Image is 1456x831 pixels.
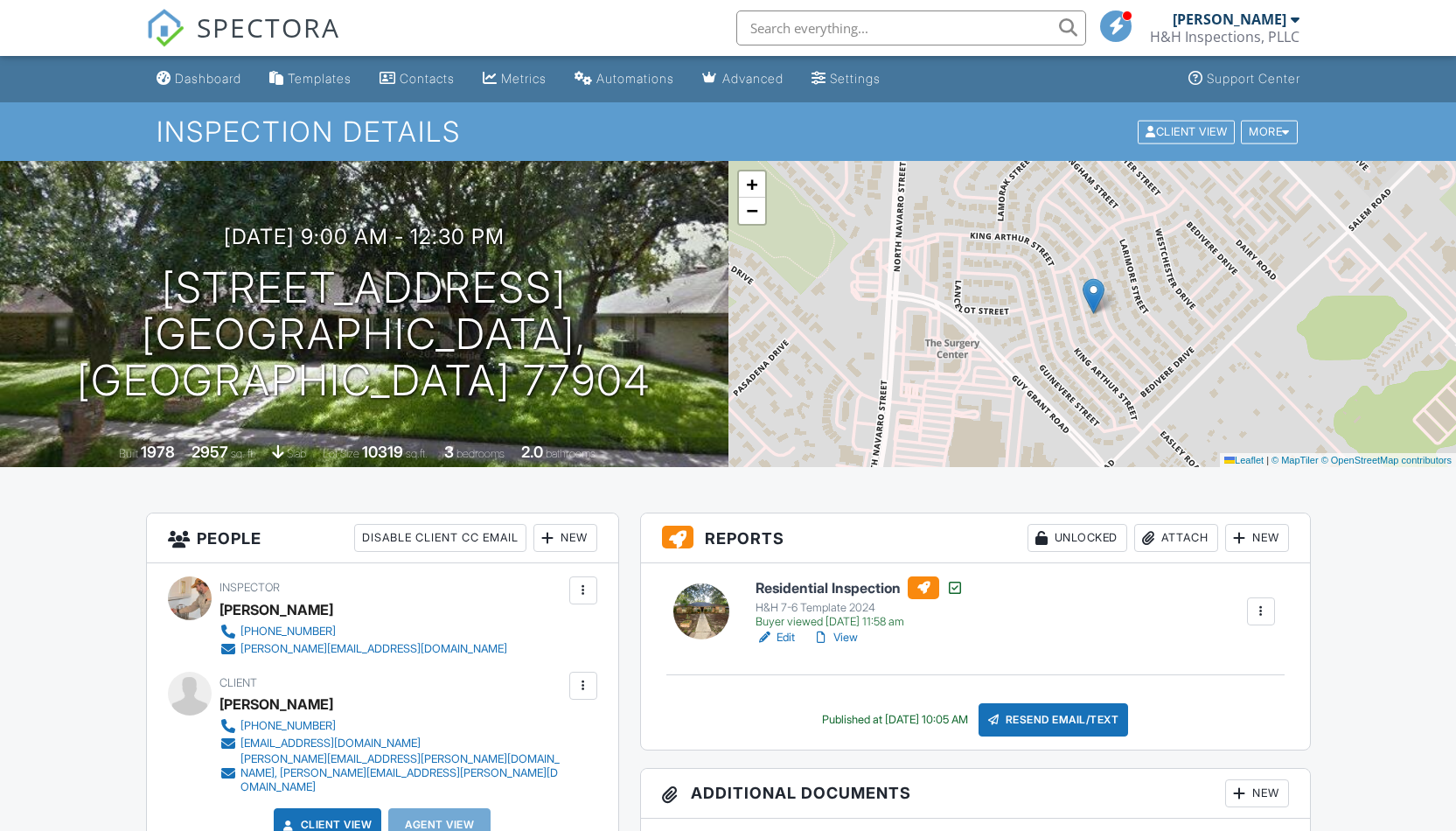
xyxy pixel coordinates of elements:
[979,703,1129,737] div: Resend Email/Text
[444,443,454,461] div: 3
[1028,524,1127,552] div: Unlocked
[141,443,175,461] div: 1978
[224,225,505,248] h3: [DATE] 9:00 am - 12:30 pm
[1321,455,1452,465] a: © OpenStreetMap contributors
[219,597,333,623] div: [PERSON_NAME]
[231,447,255,460] span: sq. ft.
[323,447,359,460] span: Lot Size
[146,24,340,60] a: SPECTORA
[219,735,565,752] a: [EMAIL_ADDRESS][DOMAIN_NAME]
[1134,524,1218,552] div: Attach
[219,676,257,689] span: Client
[1136,124,1239,137] a: Client View
[373,63,462,95] a: Contacts
[756,601,964,615] div: H&H 7-6 Template 2024
[1225,779,1289,807] div: New
[1173,10,1286,28] div: [PERSON_NAME]
[287,447,306,460] span: slab
[354,524,526,552] div: Disable Client CC Email
[746,199,757,221] span: −
[501,71,547,86] div: Metrics
[150,63,248,95] a: Dashboard
[1181,63,1307,95] a: Support Center
[722,71,784,86] div: Advanced
[746,173,757,195] span: +
[822,713,968,727] div: Published at [DATE] 10:05 AM
[805,63,888,95] a: Settings
[1271,455,1319,465] a: © MapTiler
[219,717,565,735] a: [PHONE_NUMBER]
[240,642,507,656] div: [PERSON_NAME][EMAIL_ADDRESS][DOMAIN_NAME]
[830,71,881,86] div: Settings
[119,447,138,460] span: Built
[262,63,359,95] a: Templates
[219,691,333,717] div: [PERSON_NAME]
[756,629,795,646] a: Edit
[476,63,554,95] a: Metrics
[1266,455,1269,465] span: |
[1225,524,1289,552] div: New
[739,171,765,198] a: Zoom in
[197,9,340,45] span: SPECTORA
[1150,28,1299,45] div: H&H Inspections, PLLC
[240,719,336,733] div: [PHONE_NUMBER]
[219,640,507,658] a: [PERSON_NAME][EMAIL_ADDRESS][DOMAIN_NAME]
[1138,120,1235,143] div: Client View
[641,513,1310,563] h3: Reports
[533,524,597,552] div: New
[192,443,228,461] div: 2957
[695,63,791,95] a: Advanced
[521,443,543,461] div: 2.0
[175,71,241,86] div: Dashboard
[1224,455,1264,465] a: Leaflet
[756,576,964,599] h6: Residential Inspection
[219,581,280,594] span: Inspector
[596,71,674,86] div: Automations
[406,447,428,460] span: sq.ft.
[240,625,336,639] div: [PHONE_NUMBER]
[736,10,1086,45] input: Search everything...
[240,752,565,794] div: [PERSON_NAME][EMAIL_ADDRESS][PERSON_NAME][DOMAIN_NAME], [PERSON_NAME][EMAIL_ADDRESS][PERSON_NAME]...
[739,198,765,224] a: Zoom out
[568,63,681,95] a: Automations (Basic)
[28,265,700,403] h1: [STREET_ADDRESS] [GEOGRAPHIC_DATA], [GEOGRAPHIC_DATA] 77904
[1207,71,1300,86] div: Support Center
[456,447,505,460] span: bedrooms
[219,752,565,794] a: [PERSON_NAME][EMAIL_ADDRESS][PERSON_NAME][DOMAIN_NAME], [PERSON_NAME][EMAIL_ADDRESS][PERSON_NAME]...
[362,443,403,461] div: 10319
[756,615,964,629] div: Buyer viewed [DATE] 11:58 am
[219,623,507,640] a: [PHONE_NUMBER]
[288,71,352,86] div: Templates
[147,513,618,563] h3: People
[157,116,1299,147] h1: Inspection Details
[756,576,964,629] a: Residential Inspection H&H 7-6 Template 2024 Buyer viewed [DATE] 11:58 am
[146,9,185,47] img: The Best Home Inspection Software - Spectora
[1241,120,1298,143] div: More
[641,769,1310,819] h3: Additional Documents
[812,629,858,646] a: View
[546,447,596,460] span: bathrooms
[240,737,421,751] div: [EMAIL_ADDRESS][DOMAIN_NAME]
[400,71,455,86] div: Contacts
[1083,278,1104,314] img: Marker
